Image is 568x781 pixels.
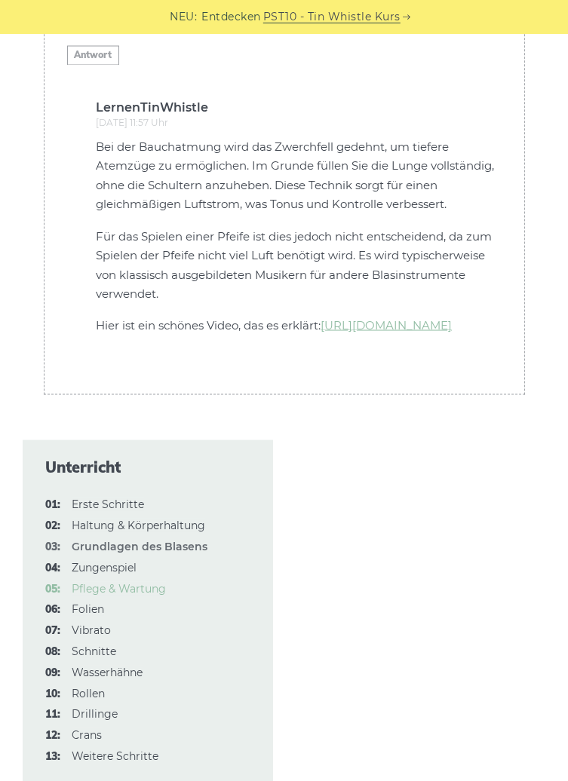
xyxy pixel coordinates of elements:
font: 02: [45,518,60,531]
font: Zungenspiel [72,560,137,574]
a: [URL][DOMAIN_NAME] [321,317,452,332]
a: 02:Haltung & Körperhaltung [72,518,205,531]
a: PST10 - Tin Whistle Kurs [263,8,401,26]
font: Schnitte [72,644,116,657]
font: 08: [45,644,60,657]
a: 04:Zungenspiel [72,560,137,574]
font: Vibrato [72,623,111,636]
font: [DATE] 11:57 Uhr [96,116,168,127]
a: 11:Drillinge [72,706,118,720]
font: Entdecken [201,10,261,23]
a: 07:Vibrato [72,623,111,636]
font: 11: [45,706,60,720]
a: 09:Wasserhähne [72,665,143,678]
font: NEU: [170,10,197,23]
font: Für das Spielen einer Pfeife ist dies jedoch nicht entscheidend, da zum Spielen der Pfeife nicht ... [96,228,492,301]
font: 12: [45,727,60,741]
font: 06: [45,602,60,615]
a: 10:Rollen [72,686,105,700]
a: 06:Folien [72,602,104,615]
font: 13: [45,749,60,762]
font: Hier ist ein schönes Video, das es erklärt: [96,317,321,332]
a: 12:Crans [72,727,102,741]
font: 01: [45,497,60,510]
font: Pflege & Wartung [72,581,166,595]
font: 10: [45,686,60,700]
font: Antwort [74,49,112,60]
a: 01:Erste Schritte [72,497,144,510]
a: 08:Schnitte [72,644,116,657]
font: Haltung & Körperhaltung [72,518,205,531]
font: 03: [45,539,60,553]
a: 13:Weitere Schritte [72,749,158,762]
font: Drillinge [72,706,118,720]
font: 04: [45,560,60,574]
font: PST10 - Tin Whistle Kurs [263,10,401,23]
font: Wasserhähne [72,665,143,678]
font: 09: [45,665,60,678]
font: Rollen [72,686,105,700]
font: 07: [45,623,60,636]
a: Antwort an Tim [67,45,119,64]
a: 05:Pflege & Wartung [72,581,166,595]
font: Folien [72,602,104,615]
font: Crans [72,727,102,741]
font: Weitere Schritte [72,749,158,762]
font: LernenTinWhistle [96,100,208,114]
font: Erste Schritte [72,497,144,510]
font: Bei der Bauchatmung wird das Zwerchfell gedehnt, um tiefere Atemzüge zu ermöglichen. Im Grunde fü... [96,139,494,211]
font: Unterricht [45,457,121,476]
font: 05: [45,581,60,595]
font: Grundlagen des Blasens [72,539,207,553]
